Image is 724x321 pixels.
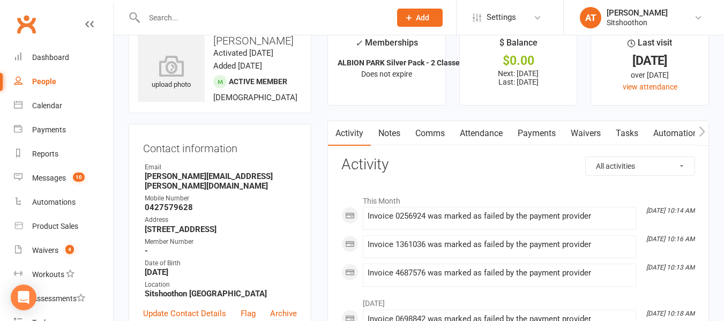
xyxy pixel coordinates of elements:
span: [DEMOGRAPHIC_DATA] [213,93,297,102]
a: Messages 10 [14,166,113,190]
div: [DATE] [601,55,699,66]
strong: [STREET_ADDRESS] [145,225,297,234]
div: Payments [32,125,66,134]
a: Waivers 4 [14,238,113,263]
a: Dashboard [14,46,113,70]
span: Settings [487,5,516,29]
a: Update Contact Details [143,307,226,320]
p: Next: [DATE] Last: [DATE] [469,69,568,86]
div: Mobile Number [145,193,297,204]
i: ✓ [355,38,362,48]
div: upload photo [138,55,205,91]
i: [DATE] 10:13 AM [646,264,695,271]
a: Attendance [452,121,510,146]
div: Waivers [32,246,58,255]
h3: [PERSON_NAME] [138,35,302,47]
div: Location [145,280,297,290]
span: 10 [73,173,85,182]
time: Activated [DATE] [213,48,273,58]
div: Automations [32,198,76,206]
div: Date of Birth [145,258,297,268]
div: People [32,77,56,86]
div: Memberships [355,36,418,56]
div: Last visit [628,36,672,55]
a: Payments [14,118,113,142]
div: over [DATE] [601,69,699,81]
a: Automations [14,190,113,214]
div: $ Balance [499,36,538,55]
a: Notes [371,121,408,146]
span: Active member [229,77,287,86]
a: Clubworx [13,11,40,38]
a: Reports [14,142,113,166]
a: People [14,70,113,94]
div: AT [580,7,601,28]
span: Does not expire [361,70,412,78]
input: Search... [141,10,383,25]
i: [DATE] 10:18 AM [646,310,695,317]
i: [DATE] 10:14 AM [646,207,695,214]
div: Invoice 0256924 was marked as failed by the payment provider [368,212,631,221]
a: Assessments [14,287,113,311]
a: Workouts [14,263,113,287]
strong: Sitshoothon [GEOGRAPHIC_DATA] [145,289,297,298]
i: [DATE] 10:16 AM [646,235,695,243]
div: Assessments [32,294,85,303]
a: view attendance [623,83,677,91]
time: Added [DATE] [213,61,262,71]
a: Calendar [14,94,113,118]
a: Payments [510,121,563,146]
strong: [DATE] [145,267,297,277]
div: Messages [32,174,66,182]
a: Automations [646,121,710,146]
div: Invoice 4687576 was marked as failed by the payment provider [368,268,631,278]
div: Calendar [32,101,62,110]
div: Product Sales [32,222,78,230]
button: Add [397,9,443,27]
a: Comms [408,121,452,146]
div: Open Intercom Messenger [11,285,36,310]
div: Member Number [145,237,297,247]
div: Dashboard [32,53,69,62]
h3: Activity [341,156,695,173]
li: This Month [341,190,695,207]
h3: Contact information [143,138,297,154]
div: Workouts [32,270,64,279]
strong: [PERSON_NAME][EMAIL_ADDRESS][PERSON_NAME][DOMAIN_NAME] [145,171,297,191]
a: Activity [328,121,371,146]
a: Waivers [563,121,608,146]
strong: - [145,246,297,256]
div: Reports [32,150,58,158]
strong: 0427579628 [145,203,297,212]
a: Product Sales [14,214,113,238]
div: $0.00 [469,55,568,66]
a: Archive [270,307,297,320]
div: Email [145,162,297,173]
div: [PERSON_NAME] [607,8,668,18]
li: [DATE] [341,292,695,309]
div: Invoice 1361036 was marked as failed by the payment provider [368,240,631,249]
a: Flag [241,307,256,320]
div: Address [145,215,297,225]
div: Sitshoothon [607,18,668,27]
strong: ALBION PARK Silver Pack - 2 Classes PW [338,58,476,67]
a: Tasks [608,121,646,146]
span: 4 [65,245,74,254]
span: Add [416,13,429,22]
